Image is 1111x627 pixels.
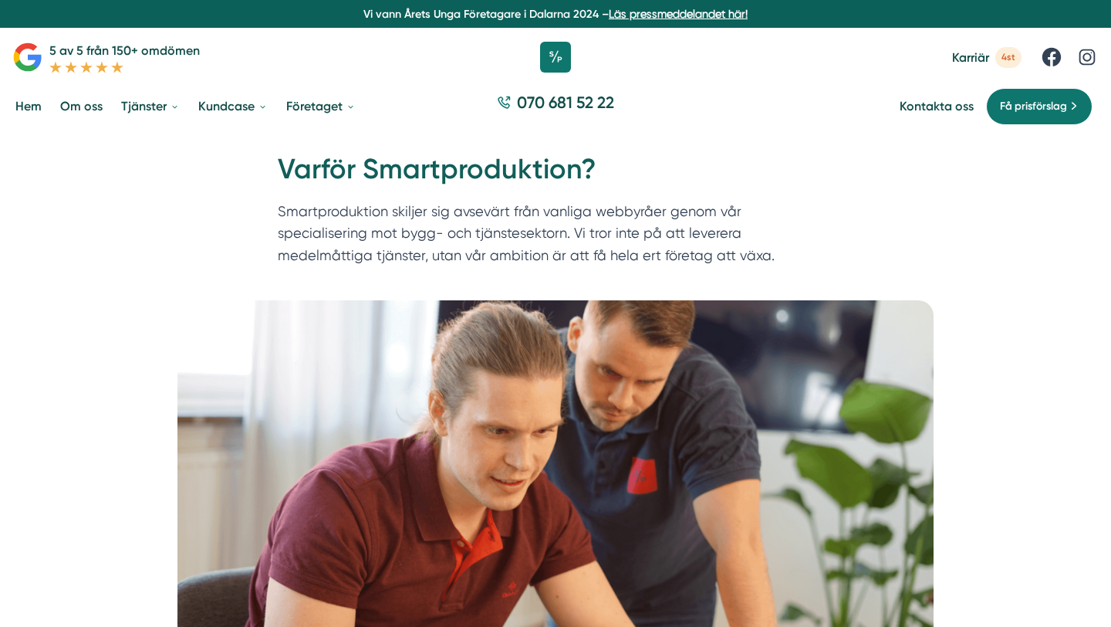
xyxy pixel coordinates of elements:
[900,99,974,114] a: Kontakta oss
[1000,98,1067,115] span: Få prisförslag
[517,91,614,114] span: 070 681 52 22
[491,91,620,121] a: 070 681 52 22
[195,86,271,126] a: Kundcase
[57,86,106,126] a: Om oss
[283,86,359,126] a: Företaget
[995,47,1022,68] span: 4st
[49,41,200,60] p: 5 av 5 från 150+ omdömen
[952,47,1022,68] a: Karriär 4st
[986,88,1092,125] a: Få prisförslag
[278,151,833,201] h1: Varför Smartproduktion?
[6,6,1105,22] p: Vi vann Årets Unga Företagare i Dalarna 2024 –
[952,50,989,65] span: Karriär
[118,86,183,126] a: Tjänster
[609,8,748,20] a: Läs pressmeddelandet här!
[278,201,833,274] p: Smartproduktion skiljer sig avsevärt från vanliga webbyråer genom vår specialisering mot bygg- oc...
[12,86,45,126] a: Hem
